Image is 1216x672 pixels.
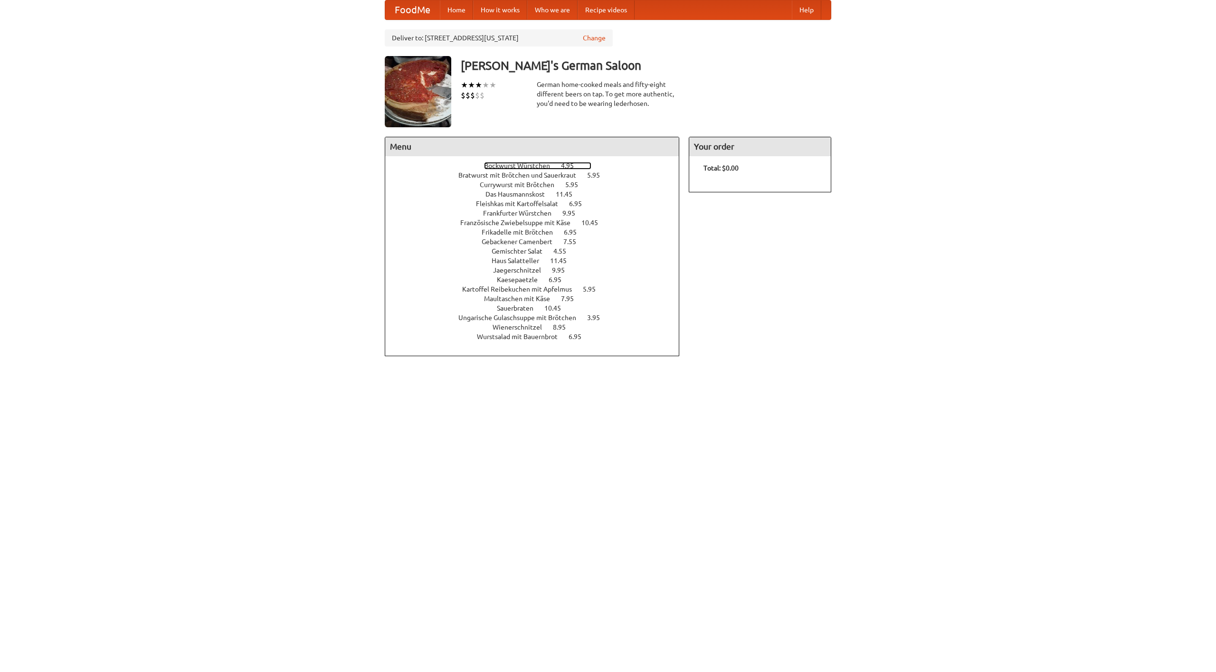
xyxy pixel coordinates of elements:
[492,247,552,255] span: Gemischter Salat
[544,304,570,312] span: 10.45
[483,209,561,217] span: Frankfurter Würstchen
[476,200,599,208] a: Fleishkas mit Kartoffelsalat 6.95
[460,219,616,227] a: Französische Zwiebelsuppe mit Käse 10.45
[485,190,554,198] span: Das Hausmannskost
[561,162,583,170] span: 4.95
[565,181,588,189] span: 5.95
[482,228,562,236] span: Frikadelle mit Brötchen
[497,304,543,312] span: Sauerbraten
[476,200,568,208] span: Fleishkas mit Kartoffelsalat
[493,323,583,331] a: Wienerschnitzel 8.95
[562,209,585,217] span: 9.95
[583,285,605,293] span: 5.95
[477,333,599,341] a: Wurstsalad mit Bauernbrot 6.95
[485,190,590,198] a: Das Hausmannskost 11.45
[385,0,440,19] a: FoodMe
[493,323,551,331] span: Wienerschnitzel
[493,266,551,274] span: Jaegerschnitzel
[549,276,571,284] span: 6.95
[385,56,451,127] img: angular.jpg
[553,323,575,331] span: 8.95
[385,137,679,156] h4: Menu
[482,238,562,246] span: Gebackener Camenbert
[484,162,560,170] span: Bockwurst Würstchen
[461,56,831,75] h3: [PERSON_NAME]'s German Saloon
[581,219,608,227] span: 10.45
[689,137,831,156] h4: Your order
[475,80,482,90] li: ★
[556,190,582,198] span: 11.45
[563,238,586,246] span: 7.55
[537,80,679,108] div: German home-cooked meals and fifty-eight different beers on tap. To get more authentic, you'd nee...
[561,295,583,303] span: 7.95
[477,333,567,341] span: Wurstsalad mit Bauernbrot
[552,266,574,274] span: 9.95
[483,209,593,217] a: Frankfurter Würstchen 9.95
[482,80,489,90] li: ★
[497,304,579,312] a: Sauerbraten 10.45
[482,238,594,246] a: Gebackener Camenbert 7.55
[458,171,586,179] span: Bratwurst mit Brötchen und Sauerkraut
[458,171,617,179] a: Bratwurst mit Brötchen und Sauerkraut 5.95
[493,266,582,274] a: Jaegerschnitzel 9.95
[480,181,564,189] span: Currywurst mit Brötchen
[385,29,613,47] div: Deliver to: [STREET_ADDRESS][US_STATE]
[492,247,584,255] a: Gemischter Salat 4.55
[703,164,739,172] b: Total: $0.00
[527,0,578,19] a: Who we are
[553,247,576,255] span: 4.55
[550,257,576,265] span: 11.45
[569,333,591,341] span: 6.95
[475,90,480,101] li: $
[489,80,496,90] li: ★
[792,0,821,19] a: Help
[484,162,591,170] a: Bockwurst Würstchen 4.95
[492,257,549,265] span: Haus Salatteller
[480,90,484,101] li: $
[587,171,609,179] span: 5.95
[484,295,591,303] a: Maultaschen mit Käse 7.95
[497,276,579,284] a: Kaesepaetzle 6.95
[482,228,594,236] a: Frikadelle mit Brötchen 6.95
[484,295,560,303] span: Maultaschen mit Käse
[492,257,584,265] a: Haus Salatteller 11.45
[460,219,580,227] span: Französische Zwiebelsuppe mit Käse
[587,314,609,322] span: 3.95
[583,33,606,43] a: Change
[462,285,613,293] a: Kartoffel Reibekuchen mit Apfelmus 5.95
[468,80,475,90] li: ★
[497,276,547,284] span: Kaesepaetzle
[473,0,527,19] a: How it works
[480,181,596,189] a: Currywurst mit Brötchen 5.95
[458,314,617,322] a: Ungarische Gulaschsuppe mit Brötchen 3.95
[564,228,586,236] span: 6.95
[461,80,468,90] li: ★
[578,0,635,19] a: Recipe videos
[440,0,473,19] a: Home
[470,90,475,101] li: $
[462,285,581,293] span: Kartoffel Reibekuchen mit Apfelmus
[458,314,586,322] span: Ungarische Gulaschsuppe mit Brötchen
[569,200,591,208] span: 6.95
[465,90,470,101] li: $
[461,90,465,101] li: $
